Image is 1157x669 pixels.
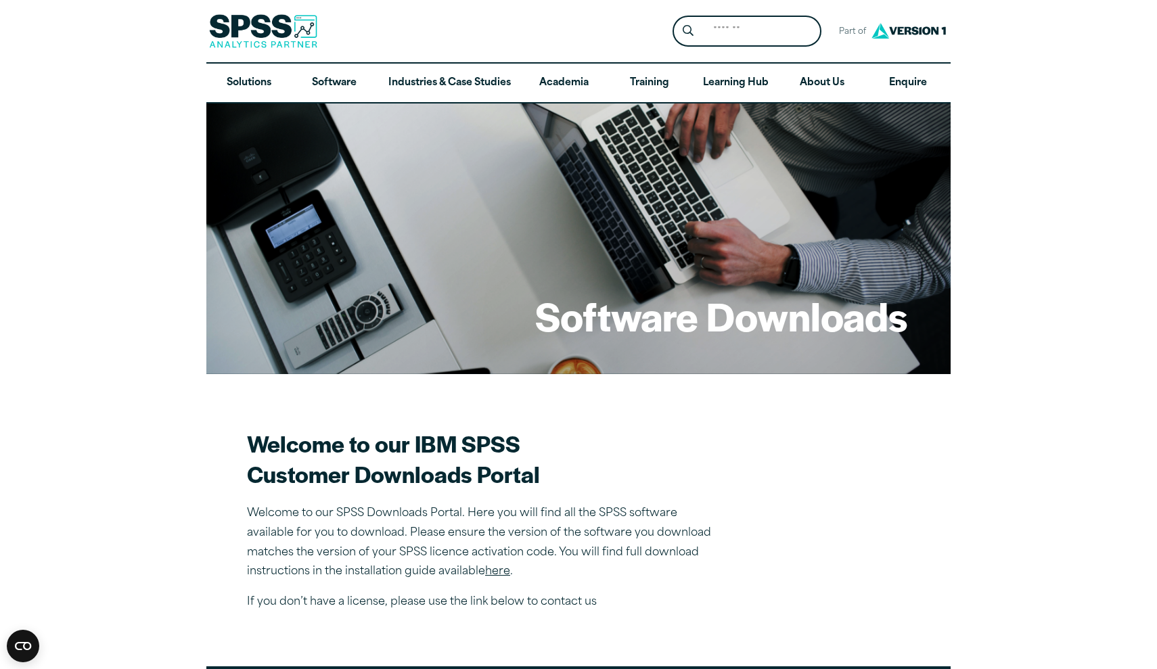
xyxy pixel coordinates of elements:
a: Academia [522,64,607,103]
a: here [485,566,510,577]
a: Enquire [865,64,951,103]
span: Part of [832,22,868,42]
img: SPSS Analytics Partner [209,14,317,48]
button: Open CMP widget [7,630,39,662]
p: Welcome to our SPSS Downloads Portal. Here you will find all the SPSS software available for you ... [247,504,721,582]
svg: Search magnifying glass icon [683,25,694,37]
a: Solutions [206,64,292,103]
h1: Software Downloads [535,290,907,342]
a: Software [292,64,377,103]
nav: Desktop version of site main menu [206,64,951,103]
p: If you don’t have a license, please use the link below to contact us [247,593,721,612]
a: About Us [779,64,865,103]
a: Industries & Case Studies [378,64,522,103]
img: Version1 Logo [868,18,949,43]
form: Site Header Search Form [673,16,821,47]
a: Learning Hub [692,64,779,103]
h2: Welcome to our IBM SPSS Customer Downloads Portal [247,428,721,489]
button: Search magnifying glass icon [676,19,701,44]
a: Training [607,64,692,103]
